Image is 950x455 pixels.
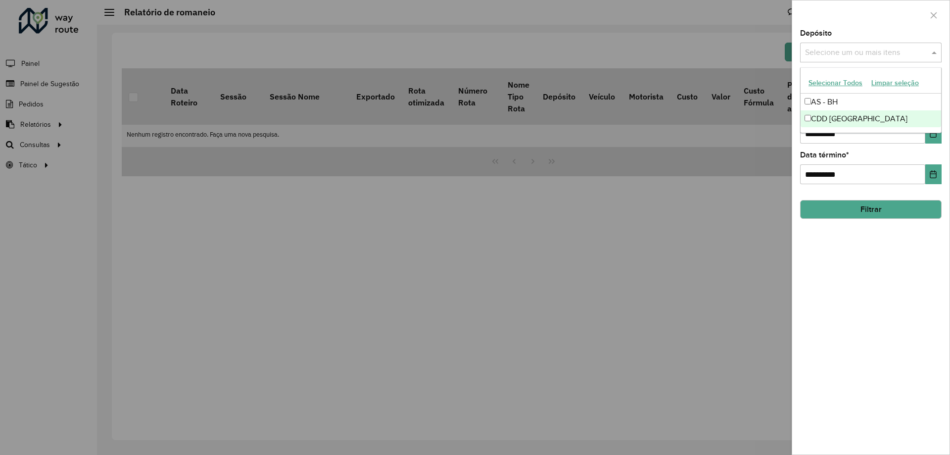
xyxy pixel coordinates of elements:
div: AS - BH [801,94,941,110]
button: Choose Date [925,124,942,144]
div: CDD [GEOGRAPHIC_DATA] [801,110,941,127]
button: Limpar seleção [867,75,923,91]
button: Filtrar [800,200,942,219]
label: Depósito [800,27,832,39]
label: Data término [800,149,849,161]
button: Selecionar Todos [804,75,867,91]
ng-dropdown-panel: Options list [800,67,942,133]
button: Choose Date [925,164,942,184]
